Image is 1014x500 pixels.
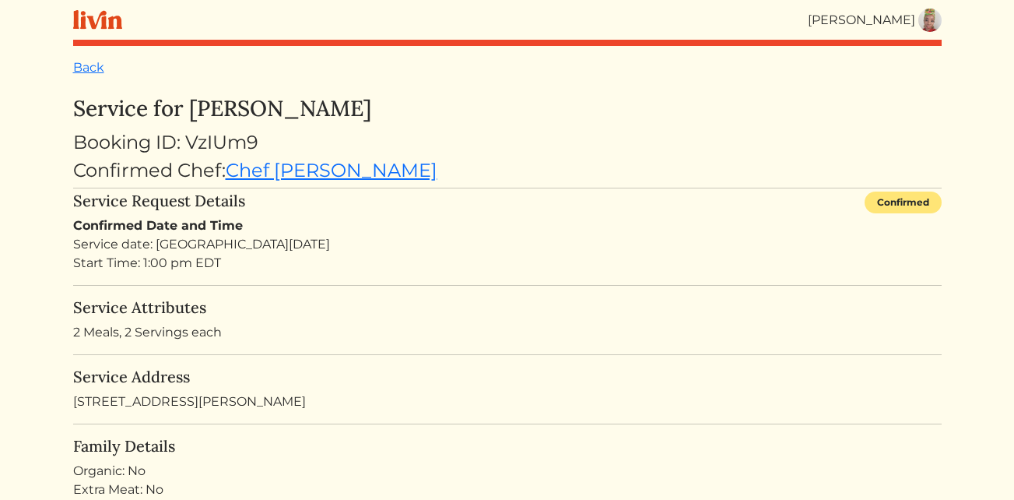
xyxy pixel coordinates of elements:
img: livin-logo-a0d97d1a881af30f6274990eb6222085a2533c92bbd1e4f22c21b4f0d0e3210c.svg [73,10,122,30]
a: Back [73,60,104,75]
div: Confirmed Chef: [73,157,942,185]
h5: Service Address [73,368,942,386]
h5: Service Request Details [73,192,245,210]
div: Confirmed [865,192,942,213]
a: Chef [PERSON_NAME] [226,159,437,181]
div: Service date: [GEOGRAPHIC_DATA][DATE] Start Time: 1:00 pm EDT [73,235,942,273]
div: [STREET_ADDRESS][PERSON_NAME] [73,368,942,411]
div: Booking ID: VzIUm9 [73,129,942,157]
div: Organic: No [73,462,942,481]
h5: Family Details [73,437,942,456]
h5: Service Attributes [73,298,942,317]
p: 2 Meals, 2 Servings each [73,323,942,342]
div: Extra Meat: No [73,481,942,499]
strong: Confirmed Date and Time [73,218,243,233]
h3: Service for [PERSON_NAME] [73,96,942,122]
div: [PERSON_NAME] [808,11,915,30]
img: 05290e18cb44e5f91484ec4eb0cf224f [918,9,942,32]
